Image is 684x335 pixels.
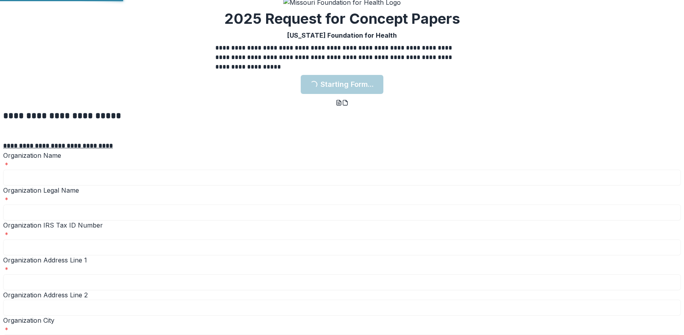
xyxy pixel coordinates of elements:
button: word-download [336,97,342,107]
p: [US_STATE] Foundation for Health [287,31,397,40]
p: Organization Address Line 2 [3,290,681,300]
p: Organization City [3,316,681,325]
p: Organization Name [3,151,681,160]
button: Starting Form... [301,75,383,94]
p: Organization Address Line 1 [3,255,681,265]
p: Organization Legal Name [3,186,681,195]
p: Organization IRS Tax ID Number [3,220,681,230]
h2: 2025 Request for Concept Papers [224,10,460,27]
button: pdf-download [342,97,348,107]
